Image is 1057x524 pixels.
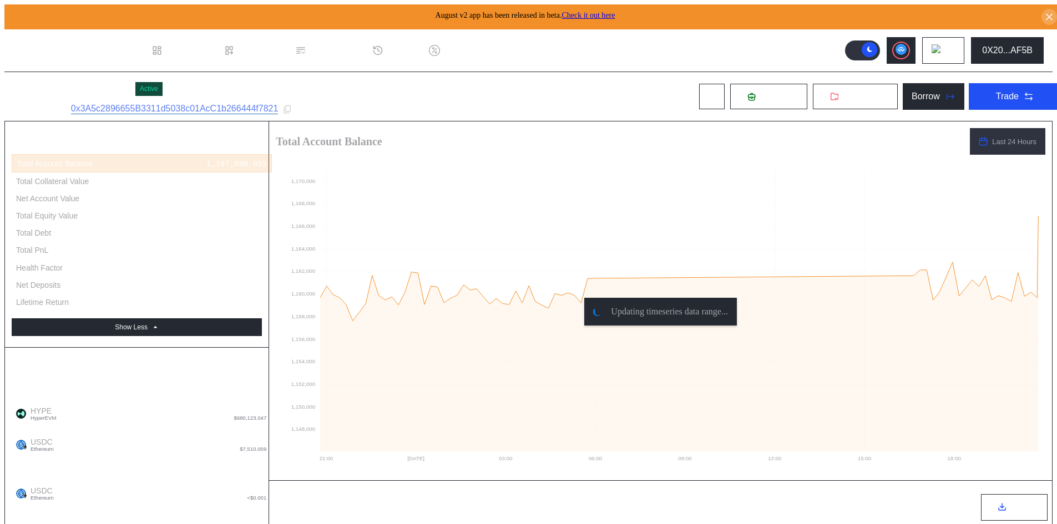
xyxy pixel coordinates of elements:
text: 1,148,000 [291,426,316,432]
div: 1,167,096.055 [206,159,267,169]
span: Withdraw [843,91,881,101]
div: Posted Collateral [12,460,262,478]
div: Trade [996,91,1019,101]
div: 667,233.555 [215,194,267,204]
div: Total Collateral Value [16,176,89,186]
div: Discount Factors [444,45,511,55]
text: 15:00 [858,455,872,461]
text: 1,160,000 [291,291,316,297]
text: 21:00 [320,455,333,461]
text: 1,156,000 [291,336,316,342]
div: Dashboard [167,45,210,55]
text: 1,170,000 [291,178,316,184]
span: Export [1010,503,1031,512]
img: hyperevm-CUbfO1az.svg [22,413,28,419]
div: Active [140,85,158,93]
div: Total PnL [16,245,48,255]
div: Account Balance [12,359,262,380]
div: Subaccount ID: [13,105,67,114]
div: Loans [278,501,308,514]
text: 09:00 [679,455,692,461]
img: chain logo [932,44,944,57]
span: HYPE [26,406,56,421]
span: Updating timeseries data range... [611,307,728,317]
div: 0X20...AF5B [982,45,1033,55]
text: [DATE] [407,455,424,461]
text: 03:00 [499,455,513,461]
a: Check it out here [562,11,615,19]
text: 1,158,000 [291,313,316,319]
img: usdc.png [16,489,26,498]
div: 7,512.074 [224,437,266,447]
span: Ethereum [31,495,54,501]
div: 1.927 [243,263,266,273]
div: sub231:hcl_hype [13,79,131,99]
text: 18:00 [948,455,962,461]
text: 06:00 [589,455,603,461]
div: Account Summary [12,133,262,154]
div: - [262,280,266,290]
span: USDC [26,486,54,501]
div: Permissions [311,45,359,55]
span: Deposit [760,91,790,101]
text: 1,154,000 [291,358,316,364]
div: <0.001 [239,486,267,496]
div: History [388,45,416,55]
img: svg+xml,%3c [22,444,28,450]
div: 963,059.141 [215,176,267,186]
img: svg+xml,%3c [22,493,28,498]
div: - [262,297,266,307]
img: usdc.png [16,440,26,450]
a: 0x3A5c2896655B3311d5038c01AcC1b266444f7821 [71,104,279,114]
span: Ethereum [31,446,54,452]
img: hyperliquid.jpg [16,409,26,419]
span: <$0.001 [247,495,266,501]
text: 1,150,000 [291,404,316,410]
div: Total Account Balance [17,159,93,169]
div: Total Equity Value [16,211,78,221]
text: 1,168,000 [291,200,316,206]
span: $680,123.047 [234,415,267,421]
text: 12:00 [768,455,782,461]
div: Loan Book [239,45,282,55]
div: Total Debt [16,228,51,238]
text: 1,162,000 [291,268,316,274]
span: $7,510.009 [240,446,266,452]
div: Borrow [912,91,940,101]
div: 15,283.664 [220,406,266,416]
div: Aggregate Balances [12,380,262,398]
div: 463,196.641 [215,211,267,221]
text: 1,166,000 [291,223,316,229]
div: Net Deposits [16,280,60,290]
div: Show Less [115,323,148,331]
div: - [262,245,266,255]
text: 1,152,000 [291,381,316,387]
div: Health Factor [16,263,63,273]
img: pending [593,307,602,316]
div: Lifetime Return [16,297,69,307]
text: 1,164,000 [291,246,316,252]
h2: Total Account Balance [276,136,961,147]
span: HyperEVM [31,415,56,421]
div: Net Account Value [16,194,79,204]
span: August v2 app has been released in beta. [436,11,615,19]
span: USDC [26,437,54,452]
div: 499,862.500 [215,228,267,238]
